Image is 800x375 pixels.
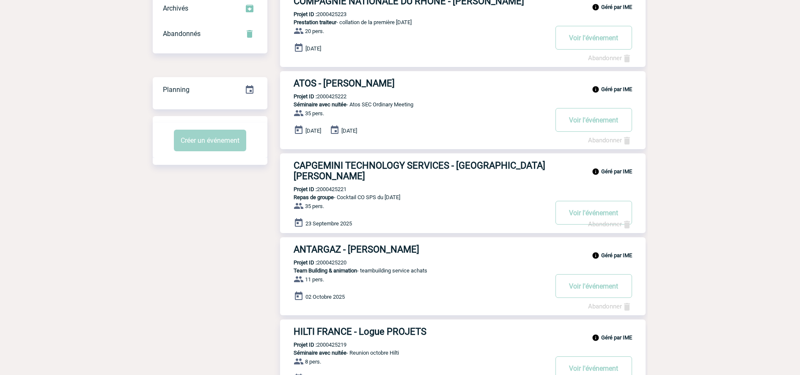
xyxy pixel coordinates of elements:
[280,350,547,356] p: - Reunion octobre Hilti
[280,244,646,255] a: ANTARGAZ - [PERSON_NAME]
[294,186,317,192] b: Projet ID :
[592,334,599,342] img: info_black_24dp.svg
[163,86,190,94] span: Planning
[305,45,321,52] span: [DATE]
[555,108,632,132] button: Voir l'événement
[163,30,201,38] span: Abandonnés
[294,259,317,266] b: Projet ID :
[280,101,547,108] p: - Atos SEC Ordinary Meeting
[280,194,547,200] p: - Cocktail CO SPS du [DATE]
[592,3,599,11] img: info_black_24dp.svg
[294,78,547,89] h3: ATOS - [PERSON_NAME]
[588,54,632,62] a: Abandonner
[163,4,188,12] span: Archivés
[280,78,646,89] a: ATOS - [PERSON_NAME]
[280,160,646,181] a: CAPGEMINI TECHNOLOGY SERVICES - [GEOGRAPHIC_DATA][PERSON_NAME]
[305,358,321,365] span: 8 pers.
[592,86,599,93] img: info_black_24dp.svg
[153,77,267,102] a: Planning
[588,220,632,228] a: Abandonner
[280,267,547,274] p: - teambuilding service achats
[601,4,632,10] b: Géré par IME
[601,168,632,175] b: Géré par IME
[280,342,346,348] p: 2000425219
[305,220,352,227] span: 23 Septembre 2025
[153,77,267,103] div: Retrouvez ici tous vos événements organisés par date et état d'avancement
[153,21,267,47] div: Retrouvez ici tous vos événements annulés
[294,101,346,108] span: Séminaire avec nuitée
[294,350,346,356] span: Séminaire avec nuitée
[305,203,324,209] span: 35 pers.
[294,342,317,348] b: Projet ID :
[305,294,345,300] span: 02 Octobre 2025
[280,326,646,337] a: HILTI FRANCE - Logue PROJETS
[294,194,334,200] span: Repas de groupe
[174,130,246,151] button: Créer un événement
[294,267,357,274] span: Team Building & animation
[341,128,357,134] span: [DATE]
[280,259,346,266] p: 2000425220
[588,303,632,310] a: Abandonner
[588,136,632,144] a: Abandonner
[294,93,317,100] b: Projet ID :
[280,93,346,100] p: 2000425222
[601,252,632,258] b: Géré par IME
[305,110,324,117] span: 35 pers.
[601,86,632,92] b: Géré par IME
[592,252,599,259] img: info_black_24dp.svg
[555,201,632,225] button: Voir l'événement
[294,244,547,255] h3: ANTARGAZ - [PERSON_NAME]
[555,26,632,50] button: Voir l'événement
[592,168,599,175] img: info_black_24dp.svg
[280,11,346,17] p: 2000425223
[294,326,547,337] h3: HILTI FRANCE - Logue PROJETS
[294,11,317,17] b: Projet ID :
[280,186,346,192] p: 2000425221
[294,160,547,181] h3: CAPGEMINI TECHNOLOGY SERVICES - [GEOGRAPHIC_DATA][PERSON_NAME]
[555,274,632,298] button: Voir l'événement
[601,334,632,341] b: Géré par IME
[305,276,324,283] span: 11 pers.
[305,28,324,34] span: 20 pers.
[294,19,336,25] span: Prestation traiteur
[280,19,547,25] p: - collation de la première [DATE]
[305,128,321,134] span: [DATE]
